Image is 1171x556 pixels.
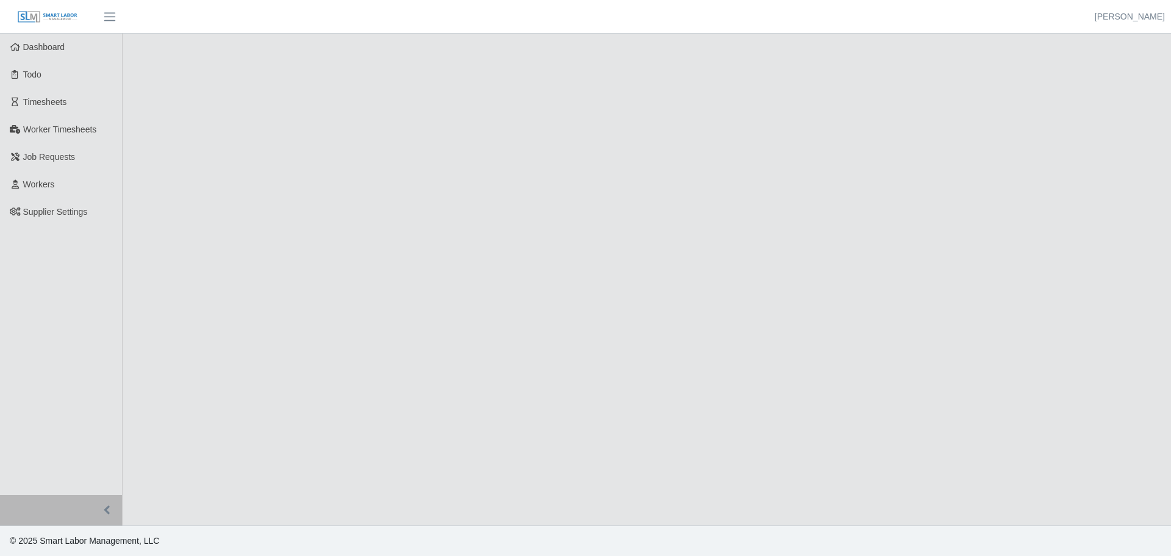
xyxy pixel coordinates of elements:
[23,70,41,79] span: Todo
[23,97,67,107] span: Timesheets
[23,152,76,162] span: Job Requests
[1095,10,1165,23] a: [PERSON_NAME]
[23,42,65,52] span: Dashboard
[17,10,78,24] img: SLM Logo
[10,536,159,546] span: © 2025 Smart Labor Management, LLC
[23,125,96,134] span: Worker Timesheets
[23,207,88,217] span: Supplier Settings
[23,179,55,189] span: Workers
